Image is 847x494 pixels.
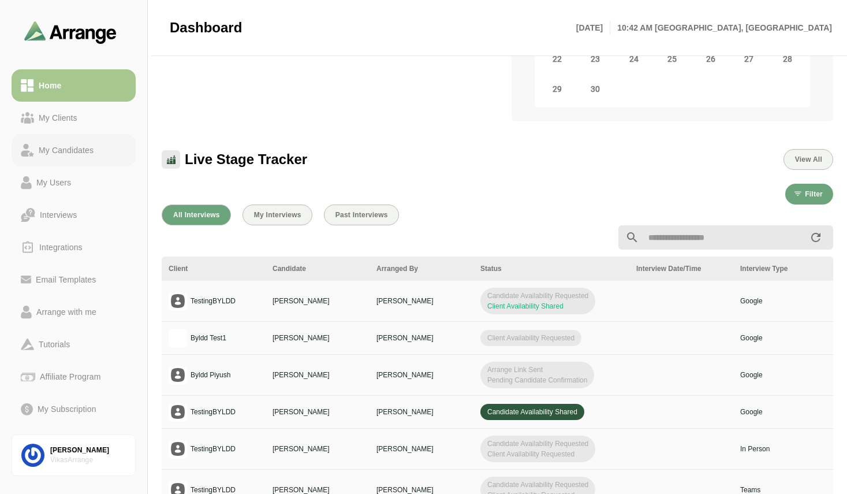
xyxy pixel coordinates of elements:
p: Byldd Piyush [191,370,230,380]
span: Client Availability Requested [480,330,581,346]
div: Home [34,79,66,92]
p: Google [740,296,830,306]
div: My Clients [34,111,82,125]
span: Past Interviews [335,211,388,219]
div: Email Templates [31,273,100,287]
p: [PERSON_NAME] [273,407,363,417]
div: Arrange with me [32,305,101,319]
a: Affiliate Program [12,361,136,393]
img: placeholder logo [169,403,187,421]
p: [PERSON_NAME] [376,296,467,306]
div: Arranged By [376,263,467,274]
button: View All [783,149,833,170]
span: Arrange Link Sent Pending Candidate Confirmation [480,362,594,388]
span: All Interviews [173,211,220,219]
img: placeholder logo [169,366,187,384]
span: Live Stage Tracker [185,151,307,168]
span: Candidate Availability Shared [480,404,584,420]
span: Client Availability Shared [487,302,564,310]
a: Tutorials [12,328,136,361]
p: TestingBYLDD [191,444,236,454]
span: Monday 29 September 2025 [549,81,565,97]
span: Candidate Availability Requested [480,288,595,314]
span: Dashboard [170,19,242,36]
p: [PERSON_NAME] [273,296,363,306]
p: [PERSON_NAME] [273,444,363,454]
p: Byldd Test1 [191,333,226,343]
div: Interview Type [740,263,830,274]
span: Saturday 27 September 2025 [741,51,757,67]
img: logo [169,329,187,347]
a: Arrange with me [12,296,136,328]
a: Integrations [12,231,136,263]
span: My Interviews [253,211,301,219]
a: My Users [12,166,136,199]
p: Google [740,333,830,343]
p: [PERSON_NAME] [376,444,467,454]
a: Email Templates [12,263,136,296]
p: [DATE] [576,21,610,35]
div: Interview Date/Time [636,263,726,274]
span: Filter [804,190,823,198]
p: [PERSON_NAME] [273,333,363,343]
p: [PERSON_NAME] [376,333,467,343]
p: In Person [740,444,830,454]
div: My Subscription [33,402,101,416]
button: All Interviews [162,205,231,225]
div: VikasArrange [50,455,126,465]
span: Sunday 28 September 2025 [779,51,796,67]
div: Integrations [35,240,87,254]
a: [PERSON_NAME]VikasArrange [12,434,136,476]
p: 10:42 AM [GEOGRAPHIC_DATA], [GEOGRAPHIC_DATA] [610,21,832,35]
p: TestingBYLDD [191,296,236,306]
button: My Interviews [242,205,312,225]
img: arrangeai-name-small-logo.4d2b8aee.svg [24,21,117,43]
div: My Users [32,176,76,190]
div: My Candidates [34,143,98,157]
span: Friday 26 September 2025 [703,51,719,67]
div: Candidate [273,263,363,274]
a: My Clients [12,102,136,134]
p: [PERSON_NAME] [273,370,363,380]
p: TestingBYLDD [191,407,236,417]
button: Filter [785,184,833,205]
p: [PERSON_NAME] [376,370,467,380]
i: appended action [809,231,823,244]
a: Interviews [12,199,136,231]
p: Google [740,407,830,417]
span: Wednesday 24 September 2025 [626,51,642,67]
span: Tuesday 30 September 2025 [587,81,603,97]
p: [PERSON_NAME] [376,407,467,417]
p: Google [740,370,830,380]
img: placeholder logo [169,292,187,310]
div: Affiliate Program [35,370,105,384]
div: [PERSON_NAME] [50,445,126,455]
div: Tutorials [34,337,74,351]
div: Client [169,263,259,274]
img: placeholder logo [169,440,187,458]
a: Home [12,69,136,102]
div: Interviews [35,208,81,222]
div: Status [480,263,622,274]
span: Tuesday 23 September 2025 [587,51,603,67]
a: My Subscription [12,393,136,425]
a: My Candidates [12,134,136,166]
button: Past Interviews [324,205,399,225]
span: Candidate Availability Requested Client Availability Requested [480,436,595,462]
span: Thursday 25 September 2025 [664,51,680,67]
span: Monday 22 September 2025 [549,51,565,67]
span: View All [794,155,822,164]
